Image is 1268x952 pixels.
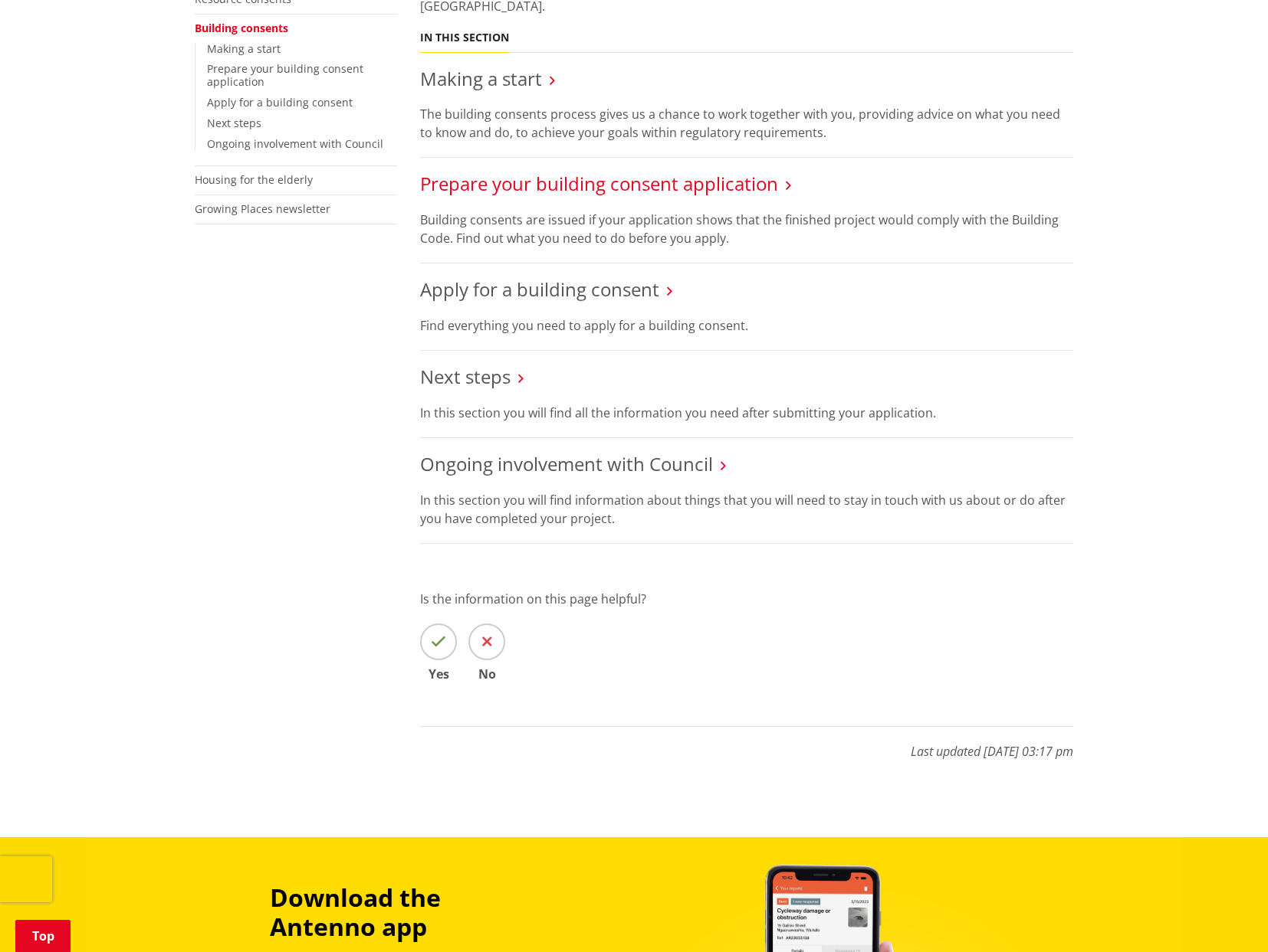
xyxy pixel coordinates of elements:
a: Next steps [207,116,261,130]
p: The building consents process gives us a chance to work together with you, providing advice on wh... [420,105,1073,142]
a: Prepare your building consent application [420,171,778,196]
p: In this section you will find all the information you need after submitting your application. [420,404,1073,422]
a: Ongoing involvement with Council [207,136,383,151]
iframe: Messenger Launcher [1197,888,1253,943]
a: Next steps [420,364,511,389]
a: Growing Places newsletter [195,201,330,216]
span: No [468,668,505,680]
a: Apply for a building consent [420,276,659,302]
a: Top [15,920,71,952]
span: Yes [420,668,457,680]
h5: In this section [420,31,509,44]
p: Find everything you need to apply for a building consent. [420,316,1073,335]
a: Making a start [420,66,542,91]
a: Making a start [207,41,281,56]
a: Building consents [195,21,288,35]
a: Prepare your building consent application [207,61,363,89]
a: Ongoing involvement with Council [420,451,713,476]
h3: Download the Antenno app [270,883,547,942]
a: Housing for the elderly [195,172,313,187]
a: Apply for a building consent [207,95,353,110]
p: Last updated [DATE] 03:17 pm [420,726,1073,761]
p: Building consents are issued if your application shows that the finished project would comply wit... [420,211,1073,247]
p: In this section you will find information about things that you will need to stay in touch with u... [420,491,1073,528]
p: Is the information on this page helpful? [420,590,1073,608]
